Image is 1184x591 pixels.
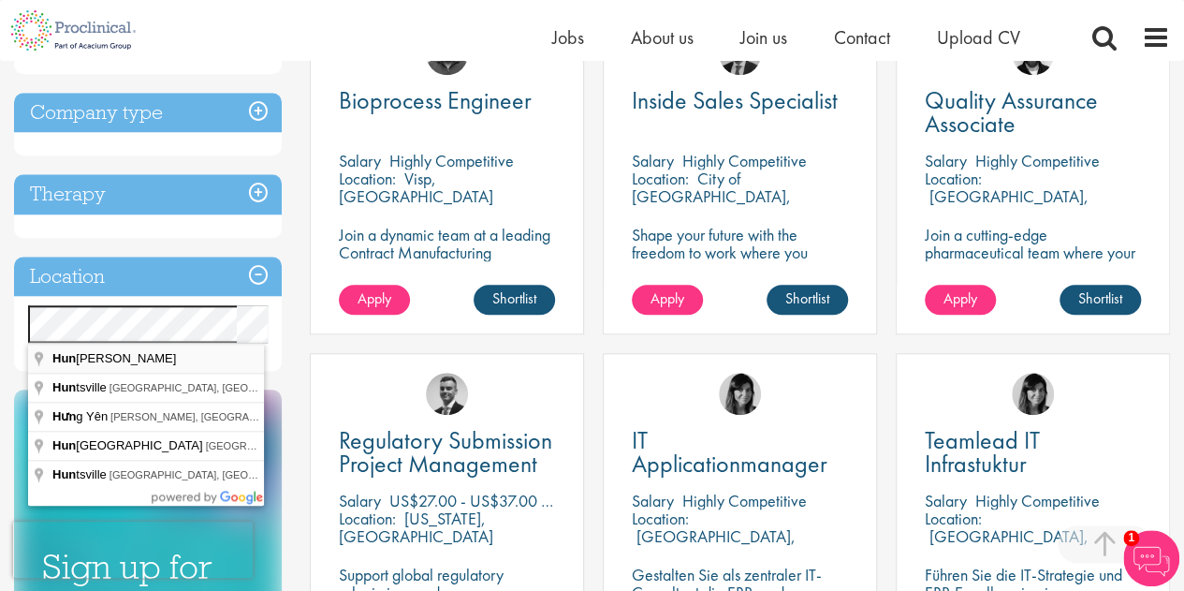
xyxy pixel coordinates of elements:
[339,508,396,529] span: Location:
[52,467,76,481] span: Hun
[975,490,1100,511] p: Highly Competitive
[975,150,1100,171] p: Highly Competitive
[206,440,426,451] span: [GEOGRAPHIC_DATA], [GEOGRAPHIC_DATA]
[925,490,967,511] span: Salary
[925,89,1141,136] a: Quality Assurance Associate
[631,25,694,50] a: About us
[1123,530,1139,546] span: 1
[925,429,1141,476] a: Teamlead IT Infrastuktur
[14,257,282,297] h3: Location
[426,373,468,415] img: Alex Bill
[52,380,110,394] span: tsville
[925,525,1089,565] p: [GEOGRAPHIC_DATA], [GEOGRAPHIC_DATA]
[110,382,329,393] span: [GEOGRAPHIC_DATA], [GEOGRAPHIC_DATA]
[14,174,282,214] h3: Therapy
[632,89,848,112] a: Inside Sales Specialist
[52,351,179,365] span: [PERSON_NAME]
[632,429,848,476] a: IT Applicationmanager
[14,93,282,133] h3: Company type
[632,150,674,171] span: Salary
[632,508,689,529] span: Location:
[632,168,791,225] p: City of [GEOGRAPHIC_DATA], [GEOGRAPHIC_DATA]
[1123,530,1179,586] img: Chatbot
[682,490,807,511] p: Highly Competitive
[110,411,308,422] span: [PERSON_NAME], [GEOGRAPHIC_DATA]
[925,168,982,189] span: Location:
[389,490,594,511] p: US$27.00 - US$37.00 per hour
[740,25,787,50] a: Join us
[632,84,838,116] span: Inside Sales Specialist
[339,285,410,315] a: Apply
[925,226,1141,315] p: Join a cutting-edge pharmaceutical team where your precision and passion for quality will help sh...
[339,168,493,207] p: Visp, [GEOGRAPHIC_DATA]
[632,424,827,480] span: IT Applicationmanager
[339,84,532,116] span: Bioprocess Engineer
[13,522,253,578] iframe: reCAPTCHA
[339,490,381,511] span: Salary
[339,429,555,476] a: Regulatory Submission Project Management
[632,226,848,315] p: Shape your future with the freedom to work where you thrive! Join our client in this fully remote...
[937,25,1020,50] a: Upload CV
[650,288,684,308] span: Apply
[943,288,977,308] span: Apply
[52,351,76,365] span: Hun
[925,150,967,171] span: Salary
[719,373,761,415] img: Tesnim Chagklil
[52,409,76,423] span: Hưn
[632,490,674,511] span: Salary
[52,438,206,452] span: [GEOGRAPHIC_DATA]
[925,424,1040,480] span: Teamlead IT Infrastuktur
[339,89,555,112] a: Bioprocess Engineer
[339,150,381,171] span: Salary
[552,25,584,50] a: Jobs
[925,185,1089,225] p: [GEOGRAPHIC_DATA], [GEOGRAPHIC_DATA]
[358,288,391,308] span: Apply
[632,168,689,189] span: Location:
[110,469,329,480] span: [GEOGRAPHIC_DATA], [GEOGRAPHIC_DATA]
[925,508,982,529] span: Location:
[925,84,1098,140] span: Quality Assurance Associate
[632,525,796,565] p: [GEOGRAPHIC_DATA], [GEOGRAPHIC_DATA]
[925,285,996,315] a: Apply
[682,150,807,171] p: Highly Competitive
[1060,285,1141,315] a: Shortlist
[52,438,76,452] span: Hun
[52,467,110,481] span: tsville
[632,285,703,315] a: Apply
[339,168,396,189] span: Location:
[339,508,493,547] p: [US_STATE], [GEOGRAPHIC_DATA]
[767,285,848,315] a: Shortlist
[52,409,110,423] span: g Yên
[339,226,555,332] p: Join a dynamic team at a leading Contract Manufacturing Organisation (CMO) and contribute to grou...
[52,380,76,394] span: Hun
[339,424,552,480] span: Regulatory Submission Project Management
[389,150,514,171] p: Highly Competitive
[834,25,890,50] a: Contact
[474,285,555,315] a: Shortlist
[1012,373,1054,415] img: Tesnim Chagklil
